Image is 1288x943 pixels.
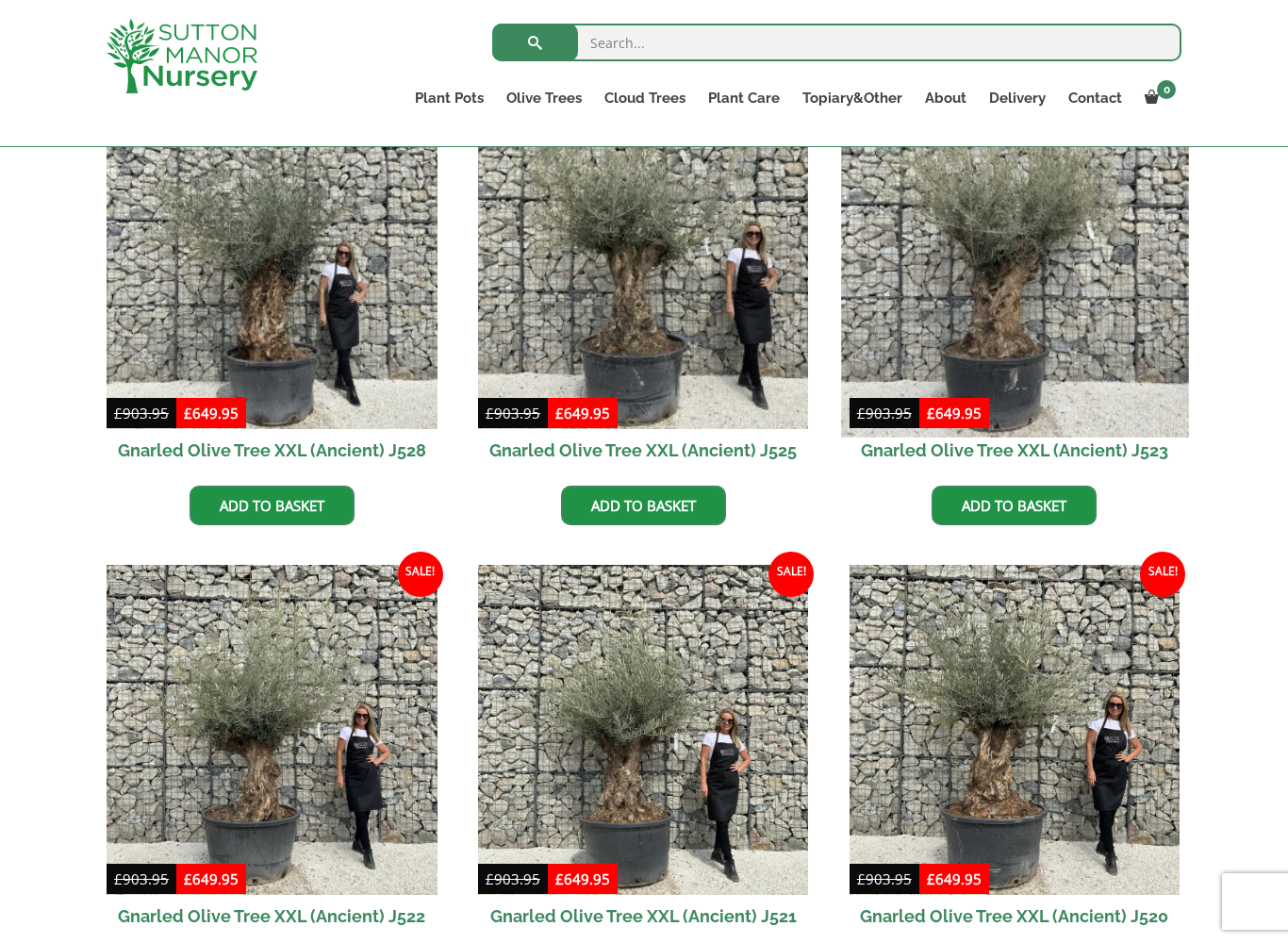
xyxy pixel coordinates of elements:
[398,552,443,597] span: Sale!
[107,429,438,471] h2: Gnarled Olive Tree XXL (Ancient) J528
[486,869,540,888] bdi: 903.95
[850,98,1181,471] a: Sale! Gnarled Olive Tree XXL (Ancient) J523
[850,895,1181,937] h2: Gnarled Olive Tree XXL (Ancient) J520
[555,869,610,888] bdi: 649.95
[555,404,564,422] span: £
[107,98,438,429] img: Gnarled Olive Tree XXL (Ancient) J528
[486,404,494,422] span: £
[190,486,355,525] a: Add to basket: “Gnarled Olive Tree XXL (Ancient) J528”
[857,404,912,422] bdi: 903.95
[478,895,809,937] h2: Gnarled Olive Tree XXL (Ancient) J521
[1133,85,1181,111] a: 0
[932,486,1097,525] a: Add to basket: “Gnarled Olive Tree XXL (Ancient) J523”
[495,85,593,111] a: Olive Trees
[1157,80,1176,99] span: 0
[184,869,192,888] span: £
[927,404,982,422] bdi: 649.95
[927,404,935,422] span: £
[555,404,610,422] bdi: 649.95
[486,404,540,422] bdi: 903.95
[184,404,239,422] bdi: 649.95
[107,565,438,896] img: Gnarled Olive Tree XXL (Ancient) J522
[593,85,697,111] a: Cloud Trees
[978,85,1057,111] a: Delivery
[107,98,438,471] a: Sale! Gnarled Olive Tree XXL (Ancient) J528
[1140,552,1185,597] span: Sale!
[927,869,982,888] bdi: 649.95
[697,85,791,111] a: Plant Care
[184,869,239,888] bdi: 649.95
[791,85,914,111] a: Topiary&Other
[486,869,494,888] span: £
[768,552,814,597] span: Sale!
[850,565,1181,896] img: Gnarled Olive Tree XXL (Ancient) J520
[478,565,809,938] a: Sale! Gnarled Olive Tree XXL (Ancient) J521
[107,565,438,938] a: Sale! Gnarled Olive Tree XXL (Ancient) J522
[114,869,123,888] span: £
[555,869,564,888] span: £
[857,869,912,888] bdi: 903.95
[561,486,726,525] a: Add to basket: “Gnarled Olive Tree XXL (Ancient) J525”
[857,404,866,422] span: £
[478,429,809,471] h2: Gnarled Olive Tree XXL (Ancient) J525
[857,869,866,888] span: £
[114,404,169,422] bdi: 903.95
[404,85,495,111] a: Plant Pots
[492,24,1181,61] input: Search...
[914,85,978,111] a: About
[114,404,123,422] span: £
[478,98,809,429] img: Gnarled Olive Tree XXL (Ancient) J525
[114,869,169,888] bdi: 903.95
[184,404,192,422] span: £
[850,429,1181,471] h2: Gnarled Olive Tree XXL (Ancient) J523
[107,19,257,93] img: logo
[107,895,438,937] h2: Gnarled Olive Tree XXL (Ancient) J522
[1057,85,1133,111] a: Contact
[478,565,809,896] img: Gnarled Olive Tree XXL (Ancient) J521
[850,565,1181,938] a: Sale! Gnarled Olive Tree XXL (Ancient) J520
[478,98,809,471] a: Sale! Gnarled Olive Tree XXL (Ancient) J525
[841,90,1188,437] img: Gnarled Olive Tree XXL (Ancient) J523
[927,869,935,888] span: £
